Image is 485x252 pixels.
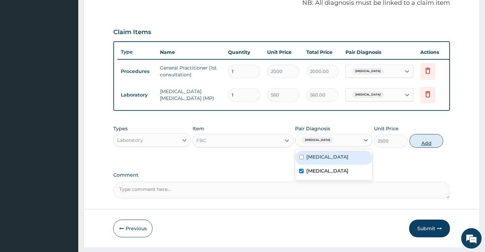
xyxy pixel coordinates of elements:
button: Previous [113,220,152,237]
img: d_794563401_company_1708531726252_794563401 [13,34,28,51]
label: Types [113,126,128,132]
span: [MEDICAL_DATA] [302,137,334,144]
textarea: Type your message and hit 'Enter' [3,174,130,198]
th: Type [117,46,157,58]
span: [MEDICAL_DATA] [352,68,384,75]
td: General Practitioner (1st consultation) [157,61,225,81]
th: Name [157,45,225,59]
th: Unit Price [264,45,303,59]
th: Total Price [303,45,342,59]
button: Add [409,134,443,148]
th: Quantity [225,45,264,59]
th: Pair Diagnosis [342,45,417,59]
label: [MEDICAL_DATA] [306,153,349,160]
div: FBC [196,137,207,144]
label: Comment [113,172,450,178]
button: Submit [409,220,450,237]
span: We're online! [39,80,94,149]
div: Laboratory [117,137,143,144]
label: Pair Diagnosis [295,125,330,132]
td: [MEDICAL_DATA] [MEDICAL_DATA] (MP) [157,85,225,105]
label: Item [193,125,204,132]
label: [MEDICAL_DATA] [306,167,349,174]
h3: Claim Items [113,29,151,36]
td: Laboratory [117,89,157,101]
span: [MEDICAL_DATA] [352,91,384,98]
div: Chat with us now [35,38,114,47]
th: Actions [417,45,451,59]
div: Minimize live chat window [112,3,128,20]
label: Unit Price [374,125,399,132]
td: Procedures [117,65,157,78]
